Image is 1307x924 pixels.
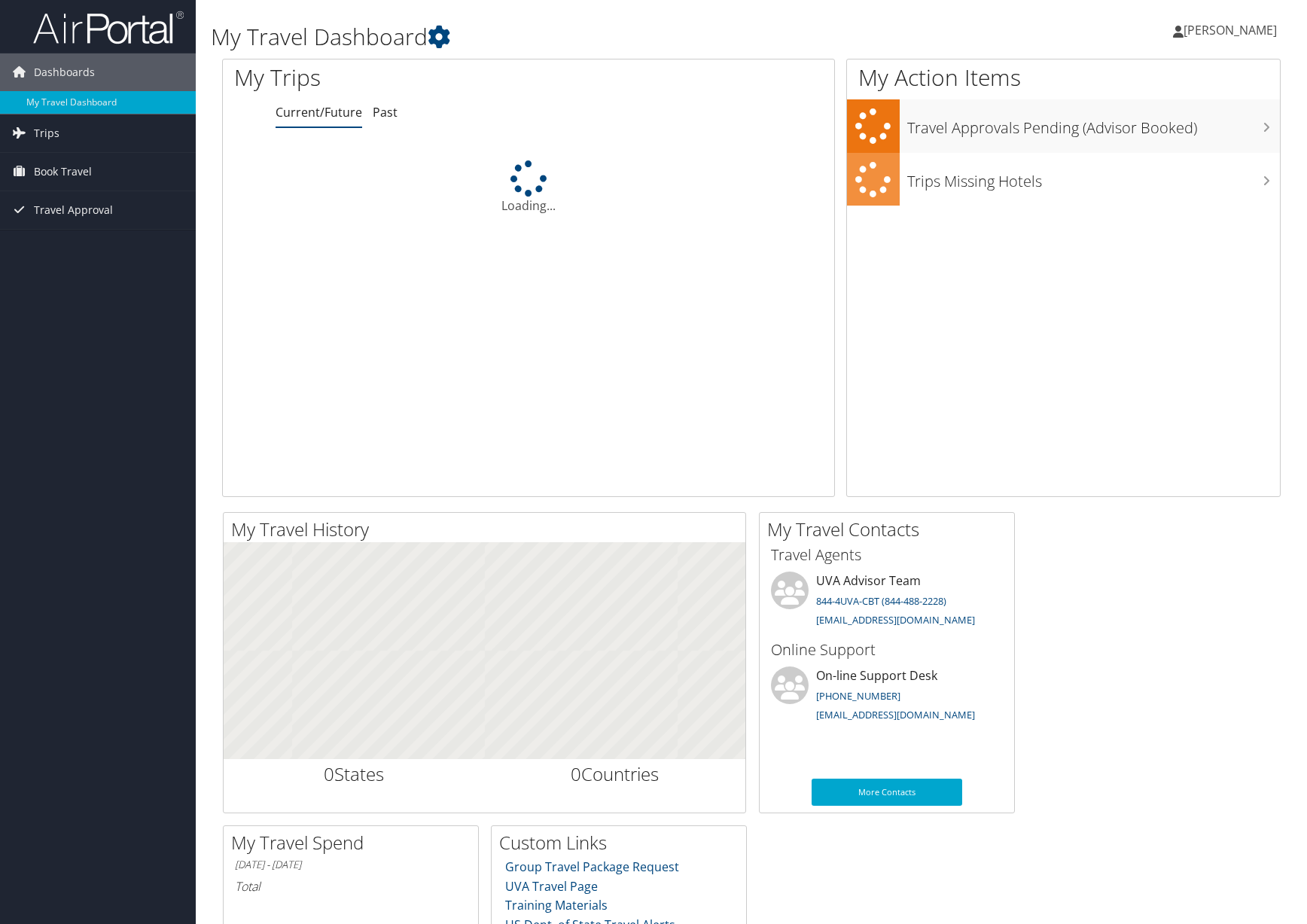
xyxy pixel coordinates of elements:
[505,858,679,875] a: Group Travel Package Request
[34,191,113,229] span: Travel Approval
[907,110,1280,139] h3: Travel Approvals Pending (Advisor Booked)
[1173,8,1292,53] a: [PERSON_NAME]
[235,761,474,787] h2: States
[816,708,975,721] a: [EMAIL_ADDRESS][DOMAIN_NAME]
[767,517,1014,542] h2: My Travel Contacts
[847,153,1280,206] a: Trips Missing Hotels
[231,517,745,542] h2: My Travel History
[231,830,478,855] h2: My Travel Spend
[223,160,834,215] div: Loading...
[816,594,946,608] a: 844-4UVA-CBT (844-488-2228)
[276,104,362,120] a: Current/Future
[847,99,1280,153] a: Travel Approvals Pending (Advisor Booked)
[847,62,1280,93] h1: My Action Items
[907,163,1280,192] h3: Trips Missing Hotels
[34,153,92,191] span: Book Travel
[499,830,746,855] h2: Custom Links
[816,689,900,703] a: [PHONE_NUMBER]
[771,544,1003,566] h3: Travel Agents
[812,779,962,806] a: More Contacts
[34,53,95,91] span: Dashboards
[505,897,608,913] a: Training Materials
[763,666,1010,728] li: On-line Support Desk
[373,104,398,120] a: Past
[1184,22,1277,38] span: [PERSON_NAME]
[324,761,334,786] span: 0
[496,761,735,787] h2: Countries
[211,21,931,53] h1: My Travel Dashboard
[34,114,59,152] span: Trips
[505,878,598,895] a: UVA Travel Page
[234,62,568,93] h1: My Trips
[235,858,467,872] h6: [DATE] - [DATE]
[235,878,467,895] h6: Total
[816,613,975,627] a: [EMAIL_ADDRESS][DOMAIN_NAME]
[763,572,1010,633] li: UVA Advisor Team
[33,10,184,45] img: airportal-logo.png
[771,639,1003,660] h3: Online Support
[571,761,581,786] span: 0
